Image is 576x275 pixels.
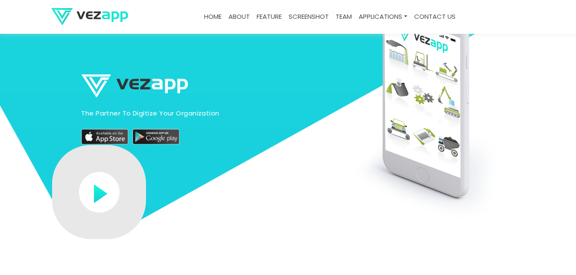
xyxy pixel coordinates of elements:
[81,129,128,145] img: appstore
[81,74,188,98] img: logo
[332,9,355,25] a: team
[79,172,120,213] img: play-button
[355,9,411,25] a: Applications
[132,129,179,145] img: play-store
[201,9,225,25] a: Home
[81,109,219,118] p: The partner to digitize your organization
[411,9,459,25] a: contact us
[225,9,253,25] a: about
[51,8,128,25] img: logo
[253,9,285,25] a: feature
[285,9,332,25] a: screenshot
